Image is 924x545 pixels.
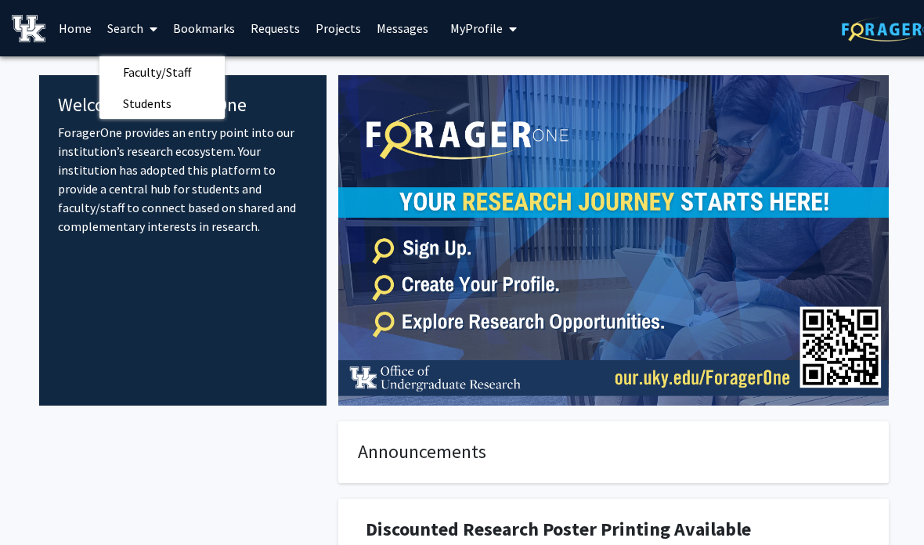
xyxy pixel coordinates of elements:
a: Bookmarks [165,1,243,56]
a: Students [99,92,225,115]
span: My Profile [450,20,503,36]
h4: Welcome to ForagerOne [58,94,308,117]
a: Projects [308,1,369,56]
h1: Discounted Research Poster Printing Available [366,518,861,541]
a: Messages [369,1,436,56]
span: Faculty/Staff [99,56,215,88]
a: Requests [243,1,308,56]
a: Faculty/Staff [99,60,225,84]
iframe: Chat [12,475,67,533]
img: University of Kentucky Logo [12,15,45,42]
a: Search [99,1,165,56]
a: Home [51,1,99,56]
h4: Announcements [358,441,869,464]
img: Cover Image [338,75,889,406]
p: ForagerOne provides an entry point into our institution’s research ecosystem. Your institution ha... [58,123,308,236]
span: Students [99,88,195,119]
